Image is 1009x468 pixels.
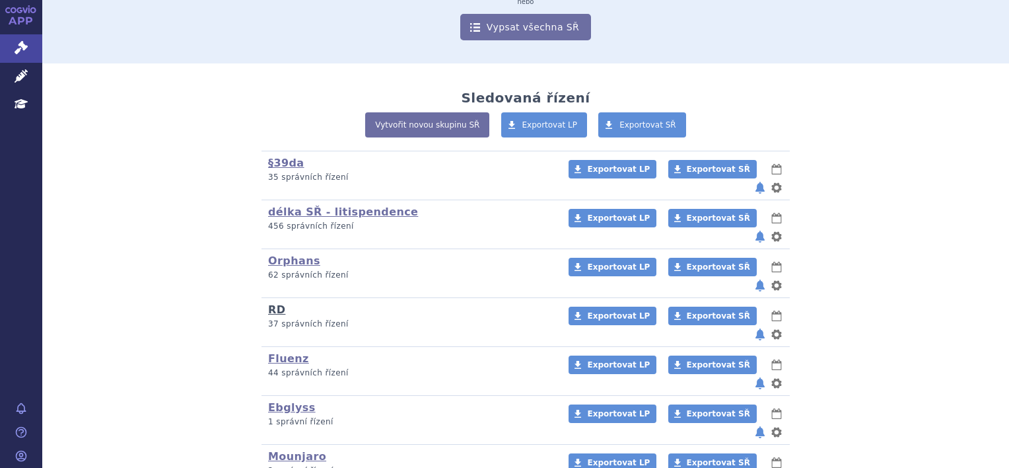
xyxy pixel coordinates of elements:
[770,161,783,177] button: lhůty
[687,360,750,370] span: Exportovat SŘ
[587,165,650,174] span: Exportovat LP
[569,160,656,178] a: Exportovat LP
[522,120,578,130] span: Exportovat LP
[569,209,656,227] a: Exportovat LP
[770,180,783,196] button: nastavení
[268,416,551,428] p: 1 správní řízení
[668,160,757,178] a: Exportovat SŘ
[753,327,767,342] button: notifikace
[687,262,750,272] span: Exportovat SŘ
[268,206,418,218] a: délka SŘ - litispendence
[753,229,767,245] button: notifikace
[268,221,551,232] p: 456 správních řízení
[268,254,320,267] a: Orphans
[587,458,650,467] span: Exportovat LP
[687,214,750,223] span: Exportovat SŘ
[770,308,783,324] button: lhůty
[770,327,783,342] button: nastavení
[268,303,285,316] a: RD
[268,157,304,169] a: §39da
[687,165,750,174] span: Exportovat SŘ
[268,319,551,330] p: 37 správních řízení
[770,357,783,373] button: lhůty
[770,375,783,391] button: nastavení
[587,262,650,272] span: Exportovat LP
[268,270,551,281] p: 62 správních řízení
[587,311,650,321] span: Exportovat LP
[501,112,588,137] a: Exportovat LP
[668,356,757,374] a: Exportovat SŘ
[770,406,783,422] button: lhůty
[569,258,656,276] a: Exportovat LP
[770,278,783,293] button: nastavení
[587,409,650,418] span: Exportovat LP
[365,112,489,137] a: Vytvořit novou skupinu SŘ
[668,258,757,276] a: Exportovat SŘ
[587,360,650,370] span: Exportovat LP
[569,307,656,325] a: Exportovat LP
[753,180,767,196] button: notifikace
[687,458,750,467] span: Exportovat SŘ
[753,278,767,293] button: notifikace
[619,120,676,130] span: Exportovat SŘ
[668,307,757,325] a: Exportovat SŘ
[753,424,767,440] button: notifikace
[753,375,767,391] button: notifikace
[668,209,757,227] a: Exportovat SŘ
[770,229,783,245] button: nastavení
[598,112,686,137] a: Exportovat SŘ
[687,409,750,418] span: Exportovat SŘ
[668,405,757,423] a: Exportovat SŘ
[569,405,656,423] a: Exportovat LP
[569,356,656,374] a: Exportovat LP
[770,424,783,440] button: nastavení
[268,352,309,365] a: Fluenz
[587,214,650,223] span: Exportovat LP
[461,90,590,106] h2: Sledovaná řízení
[268,368,551,379] p: 44 správních řízení
[770,259,783,275] button: lhůty
[460,14,591,40] a: Vypsat všechna SŘ
[268,401,316,414] a: Ebglyss
[268,172,551,183] p: 35 správních řízení
[687,311,750,321] span: Exportovat SŘ
[268,450,326,463] a: Mounjaro
[770,210,783,226] button: lhůty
